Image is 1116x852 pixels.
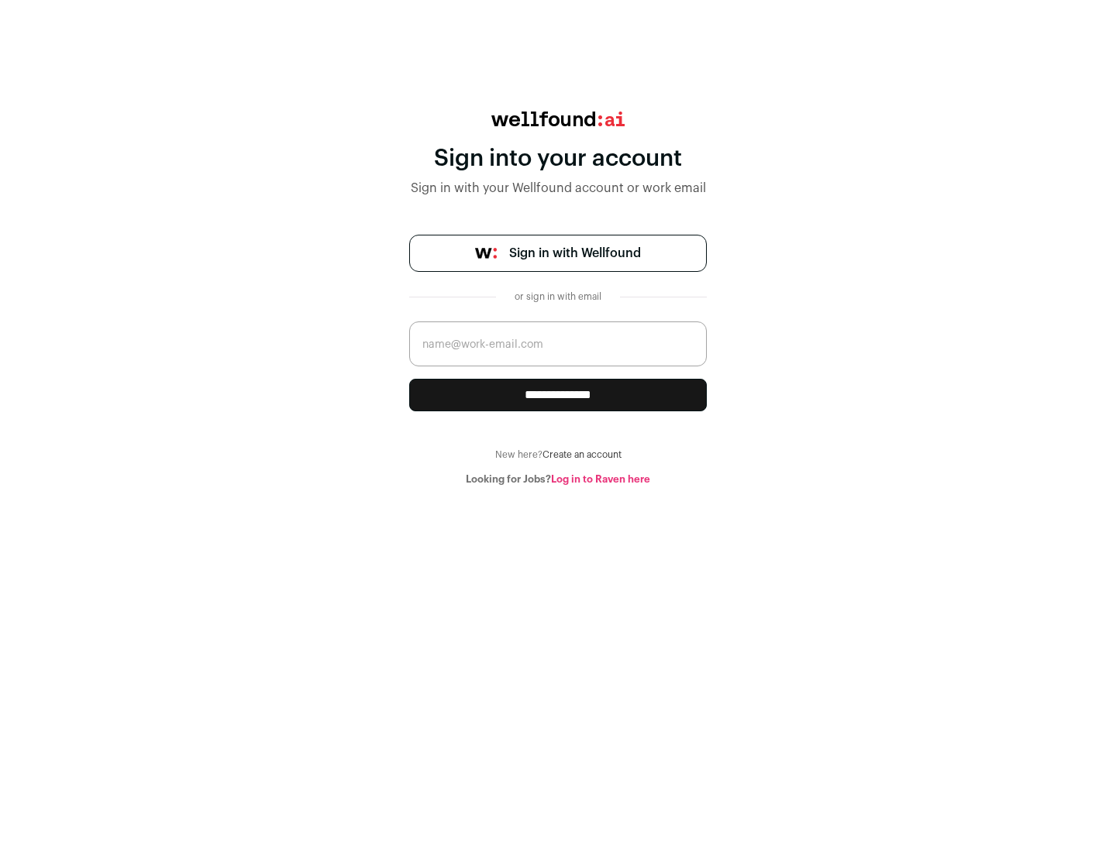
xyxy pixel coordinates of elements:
[409,235,707,272] a: Sign in with Wellfound
[542,450,622,459] a: Create an account
[409,145,707,173] div: Sign into your account
[409,448,707,461] div: New here?
[509,244,641,263] span: Sign in with Wellfound
[508,290,608,303] div: or sign in with email
[491,112,625,126] img: wellfound:ai
[409,321,707,366] input: name@work-email.com
[409,473,707,486] div: Looking for Jobs?
[475,248,497,259] img: wellfound-symbol-flush-black-fb3c872781a75f747ccb3a119075da62bfe97bd399995f84a933054e44a575c4.png
[551,474,650,484] a: Log in to Raven here
[409,179,707,198] div: Sign in with your Wellfound account or work email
